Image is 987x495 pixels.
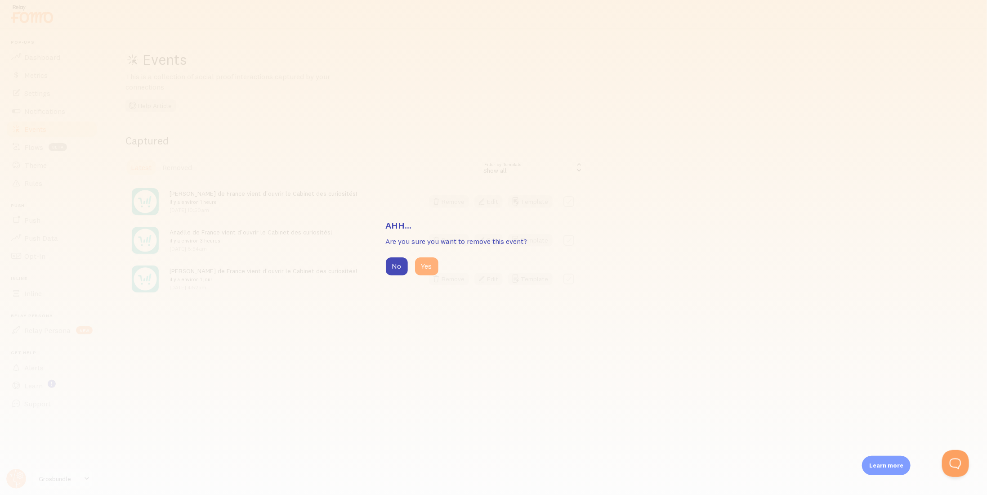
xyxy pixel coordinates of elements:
[386,220,602,231] h3: Ahh...
[862,456,911,475] div: Learn more
[386,236,602,247] p: Are you sure you want to remove this event?
[415,257,438,275] button: Yes
[386,257,408,275] button: No
[942,450,969,477] iframe: Help Scout Beacon - Open
[869,461,903,470] p: Learn more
